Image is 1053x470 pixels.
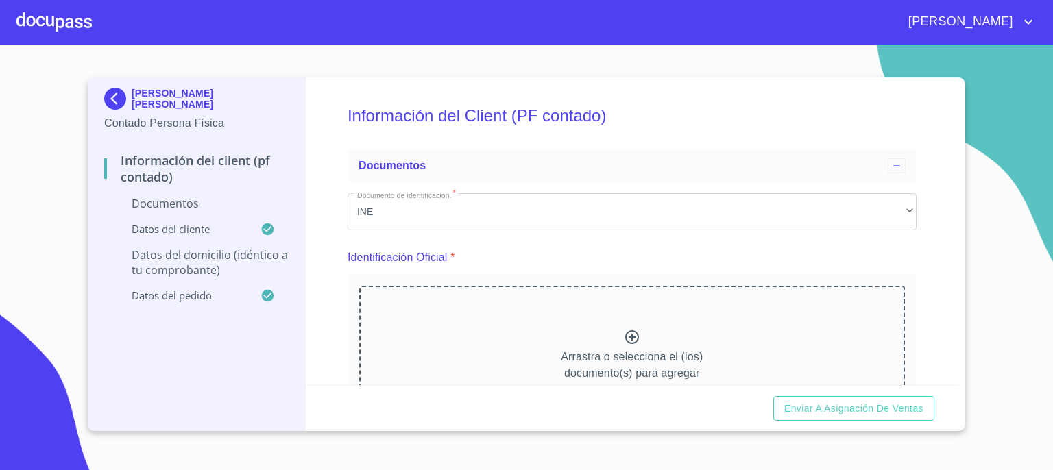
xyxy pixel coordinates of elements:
[104,88,289,115] div: [PERSON_NAME] [PERSON_NAME]
[104,247,289,277] p: Datos del domicilio (idéntico a tu comprobante)
[104,88,132,110] img: Docupass spot blue
[348,149,917,182] div: Documentos
[132,88,289,110] p: [PERSON_NAME] [PERSON_NAME]
[773,396,934,421] button: Enviar a Asignación de Ventas
[104,222,261,236] p: Datos del cliente
[561,349,703,382] p: Arrastra o selecciona el (los) documento(s) para agregar
[898,11,1037,33] button: account of current user
[104,115,289,132] p: Contado Persona Física
[784,400,923,417] span: Enviar a Asignación de Ventas
[348,88,917,144] h5: Información del Client (PF contado)
[104,196,289,211] p: Documentos
[348,249,448,266] p: Identificación Oficial
[348,193,917,230] div: INE
[898,11,1020,33] span: [PERSON_NAME]
[104,152,289,185] p: Información del Client (PF contado)
[359,160,426,171] span: Documentos
[104,288,261,302] p: Datos del pedido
